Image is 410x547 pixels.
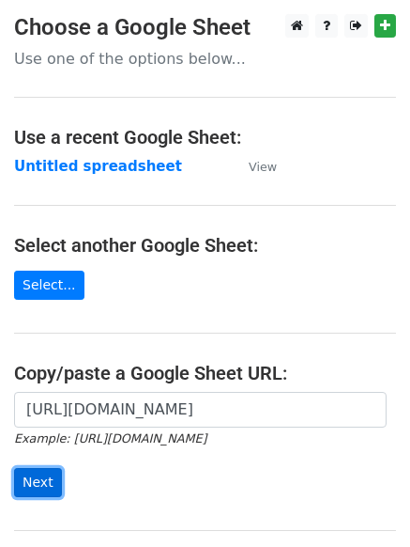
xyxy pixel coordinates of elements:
h4: Use a recent Google Sheet: [14,126,396,148]
h3: Choose a Google Sheet [14,14,396,41]
a: Select... [14,271,84,300]
h4: Select another Google Sheet: [14,234,396,257]
input: Paste your Google Sheet URL here [14,392,387,428]
iframe: Chat Widget [316,457,410,547]
a: Untitled spreadsheet [14,158,182,175]
small: Example: [URL][DOMAIN_NAME] [14,431,206,445]
p: Use one of the options below... [14,49,396,69]
h4: Copy/paste a Google Sheet URL: [14,362,396,384]
input: Next [14,468,62,497]
a: View [230,158,277,175]
small: View [249,160,277,174]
